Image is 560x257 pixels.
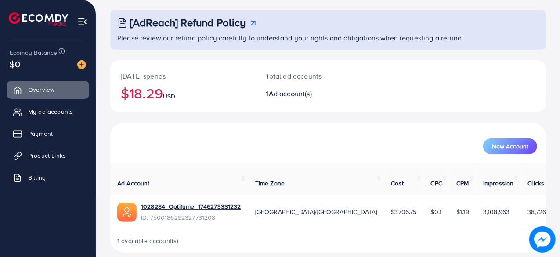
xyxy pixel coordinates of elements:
[483,138,537,154] button: New Account
[456,207,469,216] span: $1.19
[117,236,179,245] span: 1 available account(s)
[7,103,89,120] a: My ad accounts
[529,226,556,253] img: image
[28,129,53,138] span: Payment
[255,207,377,216] span: [GEOGRAPHIC_DATA]/[GEOGRAPHIC_DATA]
[28,173,46,182] span: Billing
[7,125,89,142] a: Payment
[121,85,245,101] h2: $18.29
[28,85,54,94] span: Overview
[28,151,66,160] span: Product Links
[528,207,546,216] span: 38,726
[141,213,241,222] span: ID: 7500186252327731208
[456,179,469,188] span: CPM
[9,12,68,26] img: logo
[431,179,442,188] span: CPC
[266,90,354,98] h2: 1
[391,207,416,216] span: $3706.75
[255,179,285,188] span: Time Zone
[130,16,246,29] h3: [AdReach] Refund Policy
[28,107,73,116] span: My ad accounts
[528,179,545,188] span: Clicks
[77,60,86,69] img: image
[7,169,89,186] a: Billing
[492,143,528,149] span: New Account
[7,81,89,98] a: Overview
[266,71,354,81] p: Total ad accounts
[117,33,541,43] p: Please review our refund policy carefully to understand your rights and obligations when requesti...
[117,179,150,188] span: Ad Account
[431,207,442,216] span: $0.1
[269,89,312,98] span: Ad account(s)
[483,207,509,216] span: 3,108,963
[163,92,175,101] span: USD
[10,58,20,70] span: $0
[391,179,404,188] span: Cost
[483,179,514,188] span: Impression
[7,147,89,164] a: Product Links
[77,17,87,27] img: menu
[121,71,245,81] p: [DATE] spends
[141,202,241,211] a: 1028284_Optifume_1746273331232
[10,48,57,57] span: Ecomdy Balance
[117,203,137,222] img: ic-ads-acc.e4c84228.svg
